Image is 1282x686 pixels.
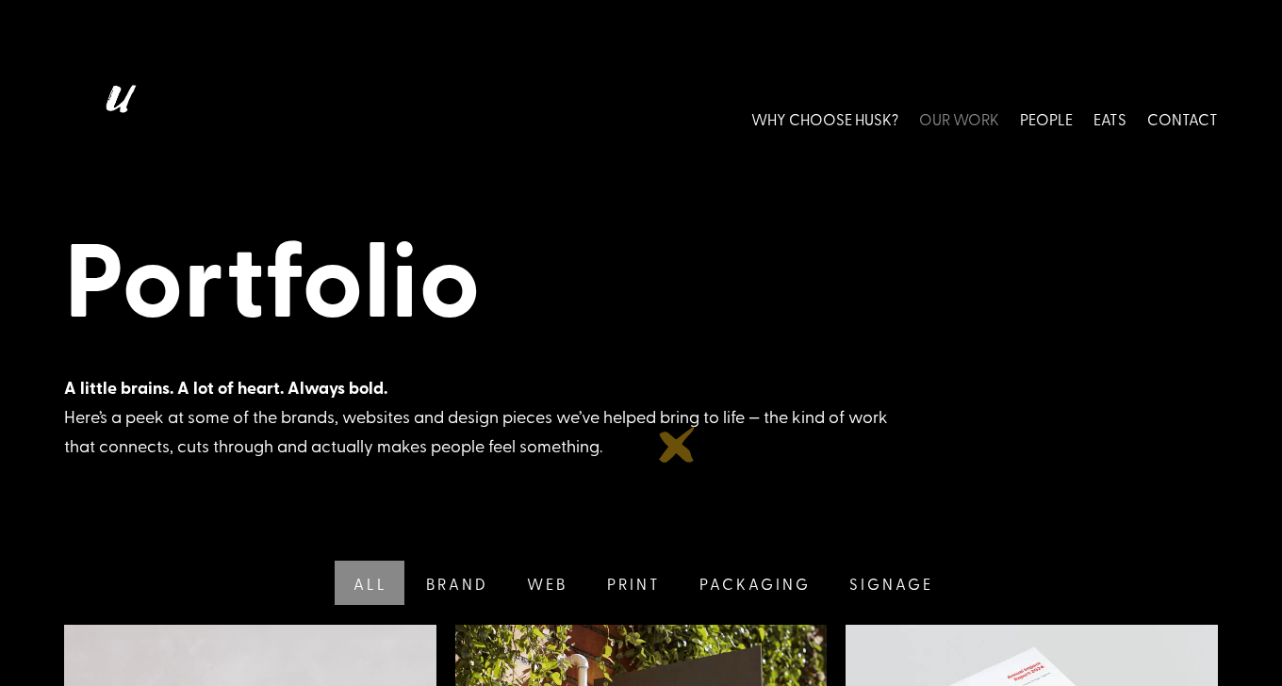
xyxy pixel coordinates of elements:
a: All [331,561,404,605]
a: Brand [404,561,506,605]
div: Here’s a peek at some of the brands, websites and design pieces we’ve helped bring to life — the ... [64,373,912,460]
a: CONTACT [1147,77,1218,161]
a: Packaging [678,561,829,605]
a: WHY CHOOSE HUSK? [751,77,898,161]
a: Signage [828,561,951,605]
a: Print [585,561,679,605]
a: Web [505,561,585,605]
a: OUR WORK [919,77,999,161]
a: EATS [1093,77,1126,161]
img: Husk logo [64,77,168,161]
a: PEOPLE [1020,77,1073,161]
strong: A little brains. A lot of heart. Always bold. [64,375,387,400]
h1: Portfolio [64,214,1218,348]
